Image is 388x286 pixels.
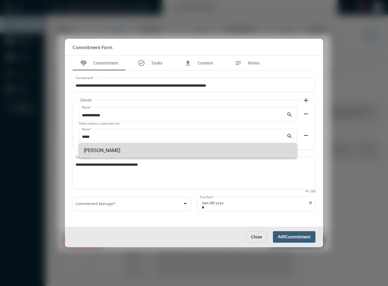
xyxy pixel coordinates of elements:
[198,61,213,65] span: Content
[302,97,310,104] mat-icon: add
[302,132,310,139] mat-icon: remove
[77,98,96,102] label: Clients:
[287,111,294,119] mat-icon: search
[138,59,145,67] mat-icon: task_alt
[84,143,292,158] span: [PERSON_NAME]
[273,231,315,242] button: AddCommitment
[305,190,315,193] mat-hint: 41 / 200
[79,122,120,125] mat-hint: Select a name or type a new one
[80,59,87,67] mat-icon: handshake
[287,133,294,140] mat-icon: search
[151,61,162,65] span: Tasks
[235,59,242,67] mat-icon: notes
[246,231,267,242] button: Close
[302,110,310,118] mat-icon: remove
[248,61,260,65] span: Notes
[184,59,192,67] mat-icon: file_upload
[93,61,118,65] span: Commitment
[278,234,311,239] span: Add
[285,235,311,240] span: Commitment
[251,234,262,239] span: Close
[73,44,112,50] h2: Commitment Form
